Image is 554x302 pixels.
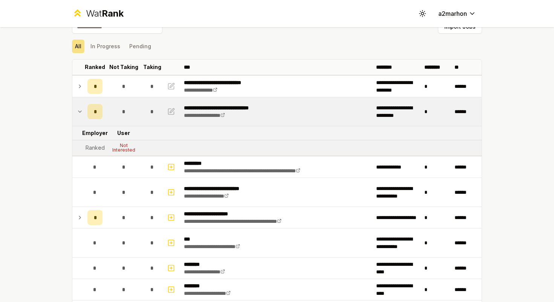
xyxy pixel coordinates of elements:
[102,8,124,19] span: Rank
[72,40,84,53] button: All
[126,40,154,53] button: Pending
[432,7,482,20] button: a2marhon
[143,63,161,71] p: Taking
[86,144,105,152] div: Ranked
[109,63,138,71] p: Not Taking
[85,63,105,71] p: Ranked
[84,126,106,140] td: Employer
[72,8,124,20] a: WatRank
[109,143,139,152] div: Not Interested
[87,40,123,53] button: In Progress
[106,126,142,140] td: User
[438,9,467,18] span: a2marhon
[86,8,124,20] div: Wat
